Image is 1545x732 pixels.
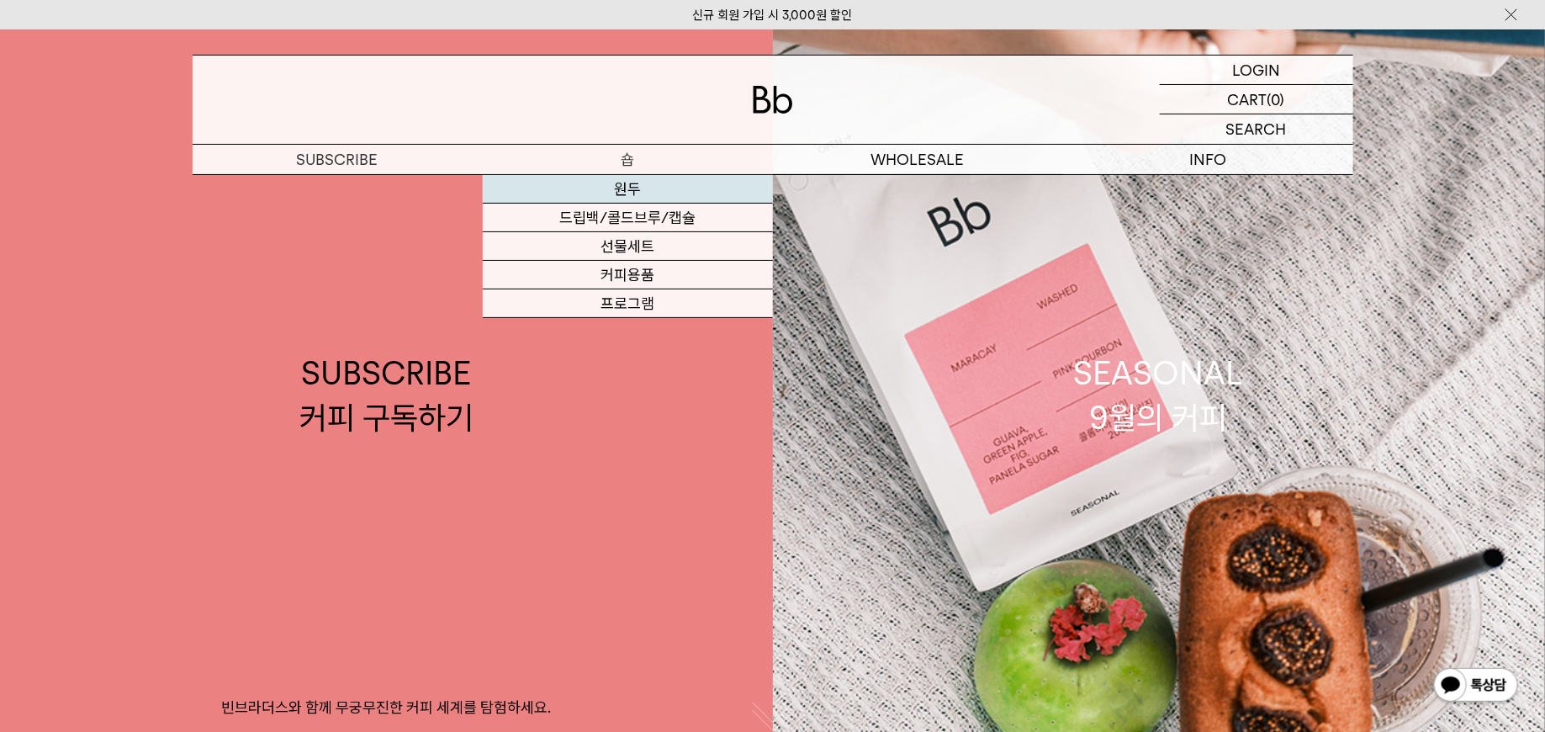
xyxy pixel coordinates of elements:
div: SEASONAL 9월의 커피 [1074,351,1244,440]
a: LOGIN [1160,56,1353,85]
p: SEARCH [1226,114,1287,144]
a: 원두 [483,175,773,204]
a: 커피용품 [483,261,773,289]
a: 프로그램 [483,289,773,318]
p: (0) [1267,85,1285,114]
div: SUBSCRIBE 커피 구독하기 [299,351,474,440]
img: 카카오톡 채널 1:1 채팅 버튼 [1432,666,1520,707]
a: SUBSCRIBE [193,145,483,174]
p: WHOLESALE [773,145,1063,174]
img: 로고 [753,86,793,114]
a: 숍 [483,145,773,174]
p: CART [1228,85,1267,114]
a: 드립백/콜드브루/캡슐 [483,204,773,232]
a: 신규 회원 가입 시 3,000원 할인 [693,8,853,23]
a: CART (0) [1160,85,1353,114]
a: 선물세트 [483,232,773,261]
p: INFO [1063,145,1353,174]
p: LOGIN [1232,56,1280,84]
